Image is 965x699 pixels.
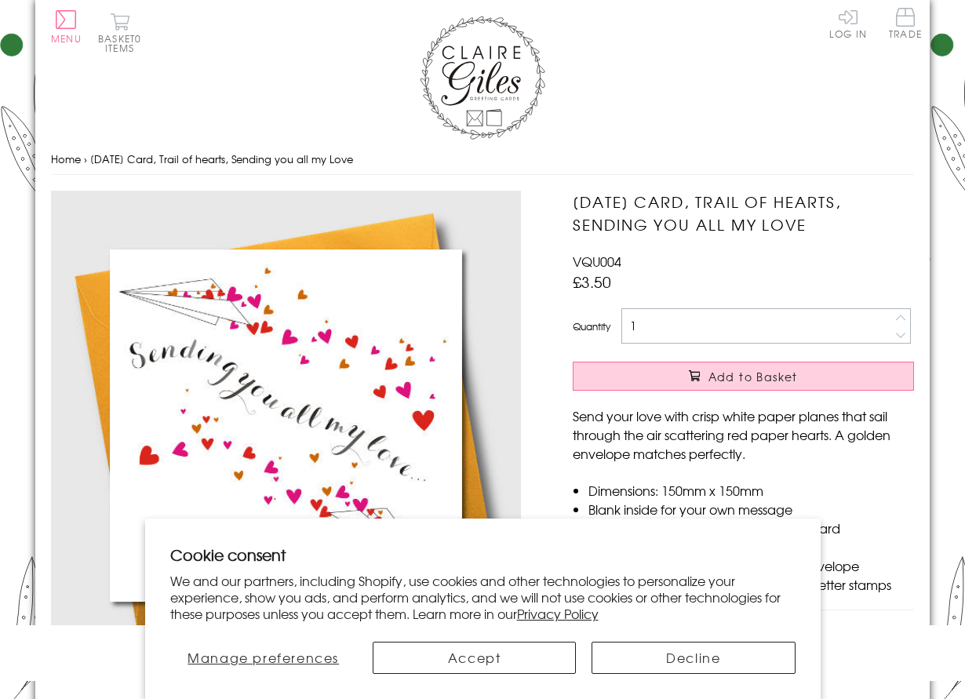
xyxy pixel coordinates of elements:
span: £3.50 [573,271,611,293]
button: Menu [51,10,82,43]
span: Trade [889,8,922,38]
img: Claire Giles Greetings Cards [420,16,545,140]
span: Manage preferences [188,648,339,667]
img: Valentine's Day Card, Trail of hearts, Sending you all my Love [51,191,522,661]
span: 0 items [105,31,141,55]
h1: [DATE] Card, Trail of hearts, Sending you all my Love [573,191,914,236]
button: Basket0 items [98,13,141,53]
span: VQU004 [573,252,621,271]
button: Manage preferences [170,642,357,674]
li: Blank inside for your own message [588,500,914,519]
label: Quantity [573,319,610,333]
button: Decline [592,642,795,674]
span: Menu [51,31,82,46]
li: Dimensions: 150mm x 150mm [588,481,914,500]
span: [DATE] Card, Trail of hearts, Sending you all my Love [90,151,353,166]
h2: Cookie consent [170,544,796,566]
a: Privacy Policy [517,604,599,623]
span: › [84,151,87,166]
p: We and our partners, including Shopify, use cookies and other technologies to personalize your ex... [170,573,796,621]
button: Accept [373,642,576,674]
p: Send your love with crisp white paper planes that sail through the air scattering red paper heart... [573,406,914,463]
a: Home [51,151,81,166]
nav: breadcrumbs [51,144,914,176]
button: Add to Basket [573,362,914,391]
a: Trade [889,8,922,42]
span: Add to Basket [708,369,798,384]
a: Log In [829,8,867,38]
